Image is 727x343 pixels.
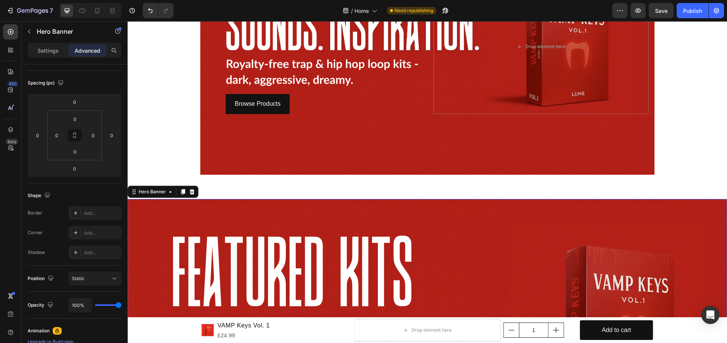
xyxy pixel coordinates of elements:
[3,3,56,18] button: 7
[75,47,100,55] p: Advanced
[398,22,438,28] div: Drop element here
[98,73,162,93] a: Browse Products
[392,302,421,316] input: quantity
[28,327,50,334] div: Animation
[351,7,353,15] span: /
[143,3,173,18] div: Undo/Redo
[6,139,18,145] div: Beta
[655,8,668,14] span: Save
[87,130,99,141] input: 0px
[67,113,83,125] input: 0px
[683,7,702,15] div: Publish
[72,276,84,281] span: Static
[37,47,59,55] p: Settings
[28,229,43,236] div: Corner
[474,304,503,315] div: Add to cart
[84,249,120,256] div: Add...
[106,130,117,141] input: 0
[452,299,525,319] button: Add to cart
[67,146,83,157] input: 0px
[84,230,120,236] div: Add...
[107,77,153,88] p: Browse Products
[7,81,18,87] div: 450
[28,249,45,256] div: Shadow
[395,7,433,14] span: Need republishing
[354,7,369,15] span: Home
[677,3,708,18] button: Publish
[51,130,62,141] input: 0px
[69,298,92,312] input: Auto
[28,78,65,88] div: Spacing (px)
[37,27,101,36] p: Hero Banner
[649,3,674,18] button: Save
[32,130,43,141] input: 0
[701,306,719,324] div: Open Intercom Messenger
[67,96,82,108] input: 0
[28,191,52,201] div: Shape
[84,210,120,217] div: Add...
[28,210,42,216] div: Border
[28,300,55,310] div: Opacity
[9,167,40,174] div: Hero Banner
[69,272,122,285] button: Static
[284,306,324,312] div: Drop element here
[128,21,727,343] iframe: Design area
[421,302,436,316] button: increment
[50,6,53,15] p: 7
[67,163,82,174] input: 0
[376,302,392,316] button: decrement
[28,274,55,284] div: Position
